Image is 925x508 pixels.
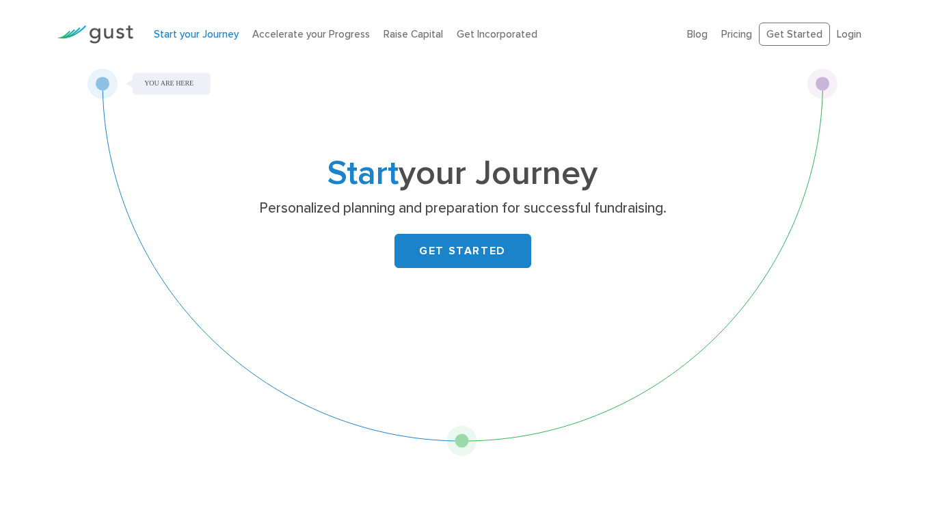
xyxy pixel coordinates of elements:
[687,28,708,40] a: Blog
[193,158,733,189] h1: your Journey
[394,234,531,268] a: GET STARTED
[721,28,752,40] a: Pricing
[837,28,861,40] a: Login
[154,28,239,40] a: Start your Journey
[457,28,537,40] a: Get Incorporated
[759,23,830,46] a: Get Started
[57,25,133,44] img: Gust Logo
[252,28,370,40] a: Accelerate your Progress
[327,153,399,193] span: Start
[198,199,727,218] p: Personalized planning and preparation for successful fundraising.
[384,28,443,40] a: Raise Capital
